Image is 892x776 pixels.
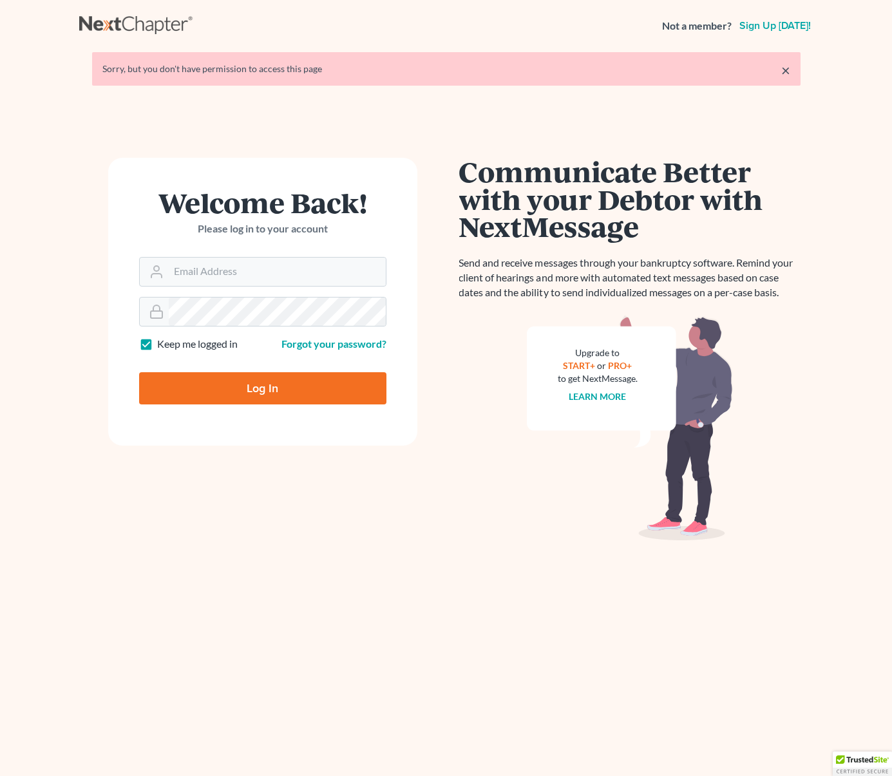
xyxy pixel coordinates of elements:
a: Learn more [569,391,626,402]
a: Forgot your password? [281,337,386,350]
p: Please log in to your account [139,222,386,236]
label: Keep me logged in [157,337,238,352]
input: Log In [139,372,386,404]
div: TrustedSite Certified [833,752,892,776]
a: Sign up [DATE]! [737,21,813,31]
p: Send and receive messages through your bankruptcy software. Remind your client of hearings and mo... [459,256,801,300]
h1: Welcome Back! [139,189,386,216]
input: Email Address [169,258,386,286]
img: nextmessage_bg-59042aed3d76b12b5cd301f8e5b87938c9018125f34e5fa2b7a6b67550977c72.svg [527,316,733,541]
div: Sorry, but you don't have permission to access this page [102,62,790,75]
span: or [597,360,606,371]
a: START+ [563,360,595,371]
h1: Communicate Better with your Debtor with NextMessage [459,158,801,240]
strong: Not a member? [662,19,732,33]
div: Upgrade to [558,346,638,359]
div: to get NextMessage. [558,372,638,385]
a: × [781,62,790,78]
a: PRO+ [608,360,632,371]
